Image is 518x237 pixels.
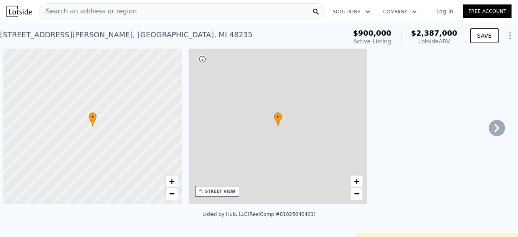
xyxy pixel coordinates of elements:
[166,175,178,188] a: Zoom in
[202,211,316,217] div: Listed by Hub, LLC (RealComp #81025040401)
[353,38,391,45] span: Active Listing
[89,113,97,121] span: •
[169,176,174,186] span: +
[274,112,282,126] div: •
[353,29,391,37] span: $900,000
[350,175,363,188] a: Zoom in
[350,188,363,200] a: Zoom out
[354,176,359,186] span: +
[89,112,97,126] div: •
[470,28,499,43] button: SAVE
[274,113,282,121] span: •
[377,4,423,19] button: Company
[411,37,457,45] div: Lotside ARV
[166,188,178,200] a: Zoom out
[169,188,174,199] span: −
[502,28,518,44] button: Show Options
[463,4,512,18] a: Free Account
[427,7,463,15] a: Log In
[6,6,32,17] img: Lotside
[354,188,359,199] span: −
[39,6,137,16] span: Search an address or region
[205,188,236,194] div: STREET VIEW
[411,29,457,37] span: $2,387,000
[326,4,377,19] button: Solutions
